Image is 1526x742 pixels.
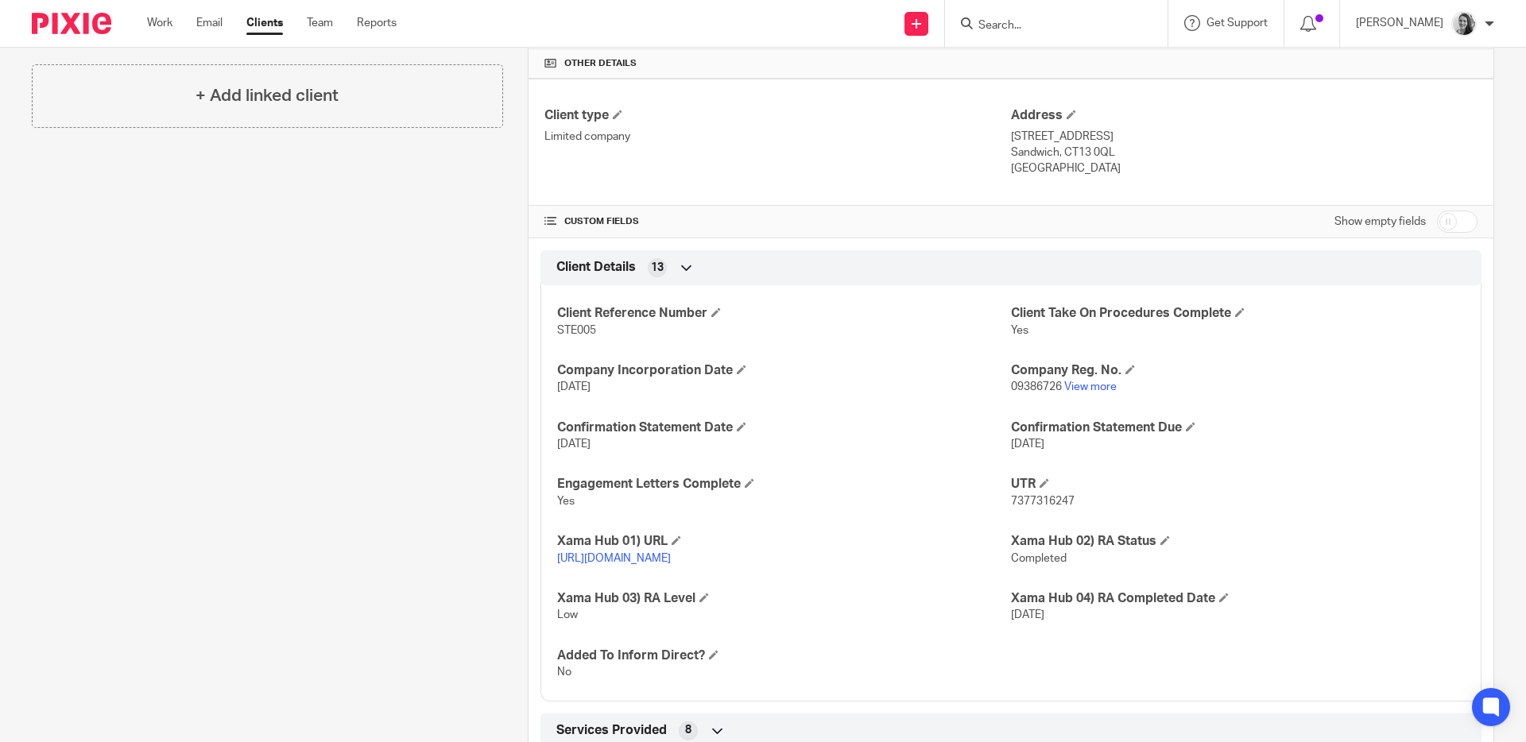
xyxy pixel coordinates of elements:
[557,381,591,392] span: [DATE]
[557,667,571,678] span: No
[557,419,1011,436] h4: Confirmation Statement Date
[557,590,1011,607] h4: Xama Hub 03) RA Level
[557,533,1011,550] h4: Xama Hub 01) URL
[1011,553,1067,564] span: Completed
[147,15,172,31] a: Work
[1011,476,1465,493] h4: UTR
[544,129,1011,145] p: Limited company
[1011,496,1075,507] span: 7377316247
[1011,590,1465,607] h4: Xama Hub 04) RA Completed Date
[1011,325,1028,336] span: Yes
[556,259,636,276] span: Client Details
[1011,145,1478,160] p: Sandwich, CT13 0QL
[1011,381,1062,392] span: 09386726
[32,13,111,34] img: Pixie
[1011,609,1044,620] span: [DATE]
[564,57,637,70] span: Other details
[246,15,283,31] a: Clients
[977,19,1120,33] input: Search
[1011,160,1478,176] p: [GEOGRAPHIC_DATA]
[557,325,596,336] span: STE005
[1334,214,1426,230] label: Show empty fields
[557,362,1011,379] h4: Company Incorporation Date
[685,722,691,738] span: 8
[1011,439,1044,450] span: [DATE]
[557,647,1011,664] h4: Added To Inform Direct?
[1356,15,1443,31] p: [PERSON_NAME]
[1011,129,1478,145] p: [STREET_ADDRESS]
[1011,362,1465,379] h4: Company Reg. No.
[357,15,397,31] a: Reports
[1064,381,1117,392] a: View more
[1011,419,1465,436] h4: Confirmation Statement Due
[1011,305,1465,322] h4: Client Take On Procedures Complete
[556,722,667,739] span: Services Provided
[557,476,1011,493] h4: Engagement Letters Complete
[544,107,1011,124] h4: Client type
[557,553,671,564] a: [URL][DOMAIN_NAME]
[1451,11,1477,37] img: IMG-0056.JPG
[307,15,333,31] a: Team
[196,83,339,108] h4: + Add linked client
[651,260,664,276] span: 13
[557,609,578,620] span: Low
[1011,107,1478,124] h4: Address
[557,305,1011,322] h4: Client Reference Number
[196,15,223,31] a: Email
[1206,17,1268,29] span: Get Support
[557,496,575,507] span: Yes
[557,439,591,450] span: [DATE]
[1011,533,1465,550] h4: Xama Hub 02) RA Status
[544,215,1011,228] h4: CUSTOM FIELDS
